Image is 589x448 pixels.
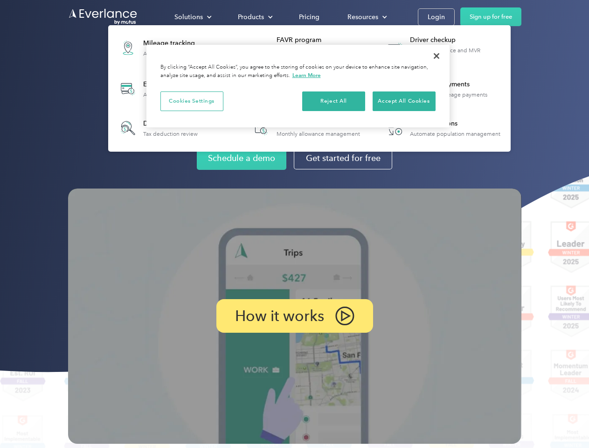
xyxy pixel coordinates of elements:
a: Go to homepage [68,8,138,26]
div: Products [229,9,280,25]
div: By clicking “Accept All Cookies”, you agree to the storing of cookies on your device to enhance s... [160,63,436,80]
a: Driver checkupLicense, insurance and MVR verification [380,31,506,65]
div: Cookie banner [146,45,450,127]
button: Cookies Settings [160,91,223,111]
div: Driver checkup [410,35,506,45]
a: FAVR programFixed & Variable Rate reimbursement design & management [246,31,373,65]
div: HR Integrations [410,119,500,128]
div: Resources [347,11,378,23]
a: Get started for free [294,147,392,169]
button: Accept All Cookies [373,91,436,111]
div: Pricing [299,11,319,23]
div: Privacy [146,45,450,127]
a: Pricing [290,9,329,25]
div: FAVR program [277,35,372,45]
a: Expense trackingAutomatic transaction logs [113,72,215,106]
div: Automatic transaction logs [143,91,210,98]
div: Tax deduction review [143,131,198,137]
div: Products [238,11,264,23]
div: Resources [338,9,395,25]
div: License, insurance and MVR verification [410,47,506,60]
a: Schedule a demo [197,147,286,170]
div: Automatic mileage logs [143,50,204,57]
div: Monthly allowance management [277,131,360,137]
button: Close [426,46,447,66]
div: Automate population management [410,131,500,137]
div: Solutions [165,9,219,25]
nav: Products [108,25,511,152]
a: HR IntegrationsAutomate population management [380,113,505,143]
div: Solutions [174,11,203,23]
button: Reject All [302,91,365,111]
div: Deduction finder [143,119,198,128]
a: Sign up for free [460,7,521,26]
a: Deduction finderTax deduction review [113,113,202,143]
div: Login [428,11,445,23]
div: Expense tracking [143,80,210,89]
a: More information about your privacy, opens in a new tab [292,72,321,78]
a: Mileage trackingAutomatic mileage logs [113,31,208,65]
div: Mileage tracking [143,39,204,48]
a: Accountable planMonthly allowance management [246,113,365,143]
p: How it works [235,310,324,322]
input: Submit [69,56,116,75]
a: Login [418,8,455,26]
